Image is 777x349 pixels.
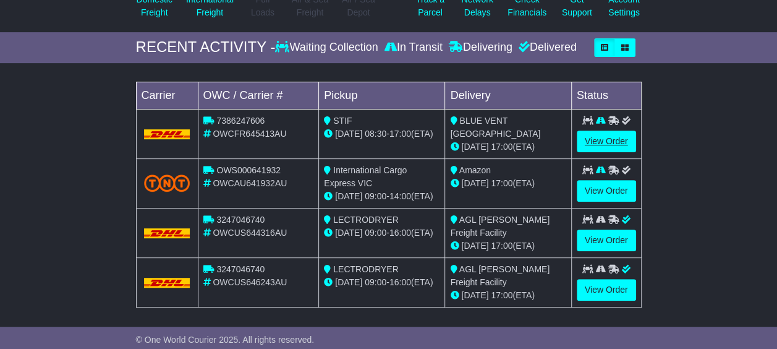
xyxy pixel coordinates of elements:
div: - (ETA) [324,127,439,140]
span: [DATE] [335,277,362,287]
img: DHL.png [144,129,190,139]
div: - (ETA) [324,276,439,289]
div: (ETA) [450,289,566,302]
span: 09:00 [365,277,386,287]
span: 17:00 [389,129,411,139]
span: [DATE] [461,290,488,300]
span: 7386247606 [216,116,265,126]
span: 14:00 [389,191,411,201]
span: STIF [333,116,352,126]
img: TNT_Domestic.png [144,174,190,191]
span: LECTRODRYER [333,264,399,274]
span: OWS000641932 [216,165,281,175]
span: OWCUS646243AU [213,277,287,287]
td: Pickup [319,82,445,109]
div: - (ETA) [324,190,439,203]
span: Amazon [459,165,491,175]
span: 16:00 [389,228,411,238]
span: [DATE] [461,241,488,251]
img: DHL.png [144,278,190,288]
span: [DATE] [335,129,362,139]
div: In Transit [381,41,446,54]
td: Status [571,82,641,109]
span: OWCAU641932AU [213,178,287,188]
span: LECTRODRYER [333,215,399,225]
span: 3247046740 [216,215,265,225]
span: BLUE VENT [GEOGRAPHIC_DATA] [450,116,540,139]
span: AGL [PERSON_NAME] Freight Facility [450,215,550,238]
div: (ETA) [450,239,566,252]
span: OWCUS644316AU [213,228,287,238]
img: DHL.png [144,228,190,238]
td: OWC / Carrier # [198,82,319,109]
span: 17:00 [491,290,512,300]
span: 09:00 [365,191,386,201]
td: Delivery [445,82,571,109]
div: (ETA) [450,140,566,153]
span: [DATE] [461,142,488,152]
a: View Order [577,279,636,301]
a: View Order [577,180,636,202]
span: [DATE] [461,178,488,188]
span: 17:00 [491,142,512,152]
span: 16:00 [389,277,411,287]
a: View Order [577,230,636,251]
span: 08:30 [365,129,386,139]
td: Carrier [136,82,198,109]
a: View Order [577,131,636,152]
span: International Cargo Express VIC [324,165,407,188]
div: - (ETA) [324,226,439,239]
span: © One World Courier 2025. All rights reserved. [136,335,315,345]
span: 3247046740 [216,264,265,274]
div: RECENT ACTIVITY - [136,38,276,56]
span: 17:00 [491,178,512,188]
div: Delivering [446,41,516,54]
span: 09:00 [365,228,386,238]
span: OWCFR645413AU [213,129,286,139]
span: 17:00 [491,241,512,251]
div: Waiting Collection [275,41,381,54]
div: (ETA) [450,177,566,190]
span: [DATE] [335,191,362,201]
span: [DATE] [335,228,362,238]
span: AGL [PERSON_NAME] Freight Facility [450,264,550,287]
div: Delivered [516,41,577,54]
